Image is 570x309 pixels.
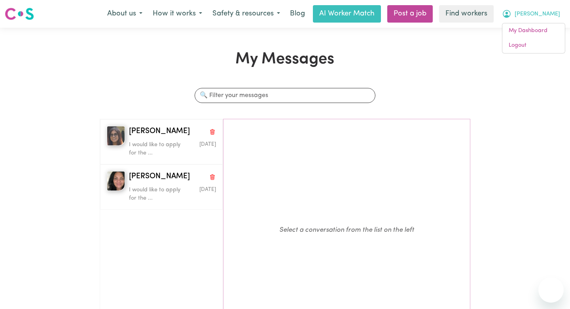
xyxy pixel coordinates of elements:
a: AI Worker Match [313,5,381,23]
div: My Account [502,23,565,53]
p: I would like to apply for the ... [129,141,187,158]
button: Jessica S[PERSON_NAME]Delete conversationI would like to apply for the ...Message sent on Septemb... [100,164,223,210]
a: Logout [502,38,565,53]
span: [PERSON_NAME] [515,10,560,19]
span: [PERSON_NAME] [129,171,190,183]
button: My Account [497,6,565,22]
a: Careseekers logo [5,5,34,23]
a: Find workers [439,5,494,23]
span: Message sent on September 5, 2025 [199,187,216,192]
p: I would like to apply for the ... [129,186,187,203]
button: Safety & resources [207,6,285,22]
input: 🔍 Filter your messages [195,88,375,103]
span: Message sent on September 5, 2025 [199,142,216,147]
button: About us [102,6,148,22]
h1: My Messages [100,50,470,69]
button: Lilibeth F[PERSON_NAME]Delete conversationI would like to apply for the ...Message sent on Septem... [100,119,223,164]
img: Careseekers logo [5,7,34,21]
span: [PERSON_NAME] [129,126,190,137]
img: Jessica S [107,171,125,191]
button: How it works [148,6,207,22]
button: Delete conversation [209,172,216,182]
em: Select a conversation from the list on the left [279,227,414,233]
iframe: Button to launch messaging window [538,277,564,303]
button: Delete conversation [209,126,216,137]
a: My Dashboard [502,23,565,38]
a: Post a job [387,5,433,23]
a: Blog [285,5,310,23]
img: Lilibeth F [107,126,125,146]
